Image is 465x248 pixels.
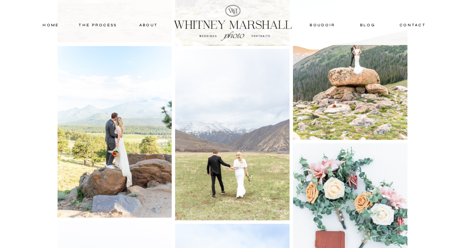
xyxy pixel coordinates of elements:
a: about [132,22,166,28]
a: THE PROCESS [78,22,119,28]
img: Bride and groom looking out into the mountains at Rocky Mountain National Park in Colorado [58,46,172,218]
a: blog [353,22,383,28]
a: boudoir [309,22,337,28]
a: home [36,22,66,28]
a: contact [397,22,429,28]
